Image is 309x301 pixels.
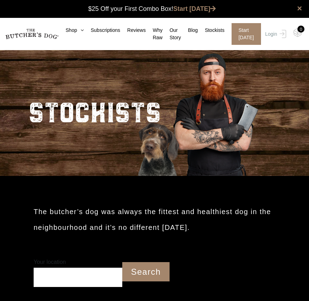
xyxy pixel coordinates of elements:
[84,27,120,34] a: Subscriptions
[28,88,161,134] h2: STOCKISTS
[59,27,84,34] a: Shop
[297,26,304,33] div: 0
[163,27,181,41] a: Our Story
[232,23,261,45] span: Start [DATE]
[120,27,146,34] a: Reviews
[122,262,170,281] input: Search
[293,28,302,37] img: TBD_Cart-Empty.png
[225,23,263,45] a: Start [DATE]
[34,204,275,235] h2: The butcher’s dog was always the fittest and healthiest dog in the neighbourhood and it’s no diff...
[297,4,302,13] a: close
[146,27,163,41] a: Why Raw
[263,23,286,45] a: Login
[173,5,216,12] a: Start [DATE]
[181,27,198,34] a: Blog
[198,27,225,34] a: Stockists
[127,45,267,176] img: Butcher_Large_3.png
